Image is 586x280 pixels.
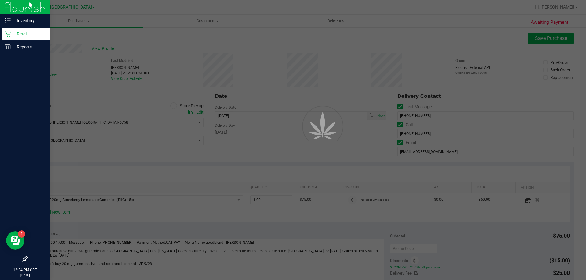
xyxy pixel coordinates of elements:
p: [DATE] [3,273,47,277]
iframe: Resource center unread badge [18,230,25,238]
p: Inventory [11,17,47,24]
inline-svg: Reports [5,44,11,50]
inline-svg: Retail [5,31,11,37]
inline-svg: Inventory [5,18,11,24]
p: Reports [11,43,47,51]
p: Retail [11,30,47,37]
p: 12:34 PM CDT [3,267,47,273]
iframe: Resource center [6,231,24,250]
